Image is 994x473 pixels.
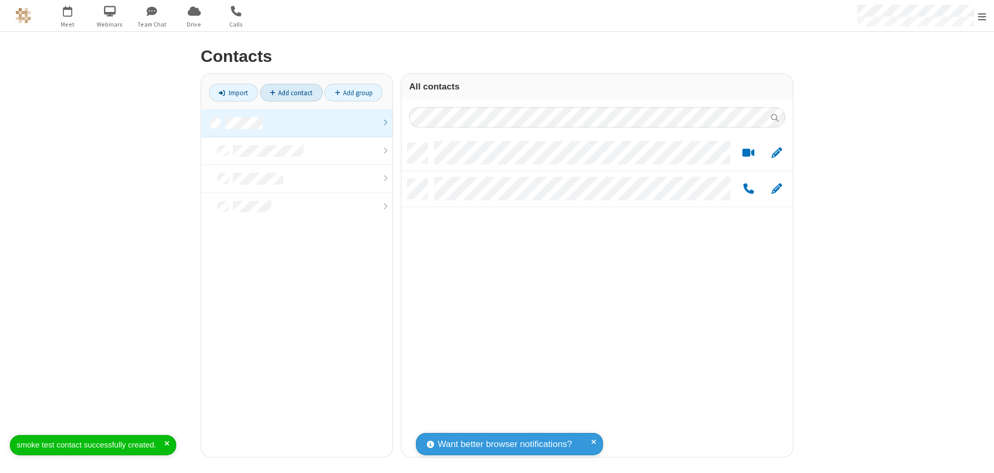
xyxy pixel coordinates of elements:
span: Team Chat [133,20,172,29]
img: QA Selenium DO NOT DELETE OR CHANGE [16,8,31,23]
div: smoke test contact successfully created. [17,439,164,451]
h2: Contacts [201,47,793,66]
button: Edit [766,147,787,160]
span: Webinars [90,20,129,29]
button: Edit [766,183,787,196]
a: Add group [324,84,383,101]
span: Drive [175,20,214,29]
div: grid [401,135,793,457]
button: Call by phone [738,183,758,196]
span: Want better browser notifications? [438,438,572,451]
span: Calls [217,20,256,29]
a: Import [209,84,258,101]
button: Start a video meeting [738,147,758,160]
h3: All contacts [409,82,785,92]
span: Meet [48,20,87,29]
a: Add contact [260,84,323,101]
